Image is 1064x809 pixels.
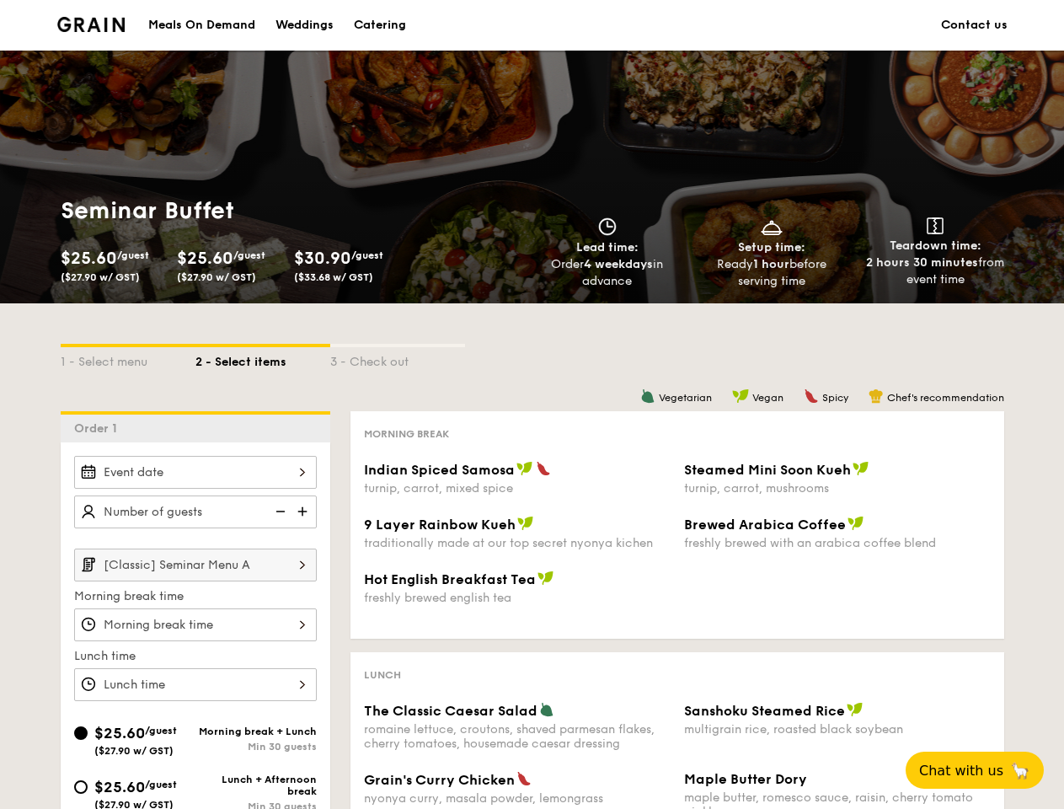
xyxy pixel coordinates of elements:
[364,669,401,681] span: Lunch
[684,703,845,719] span: Sanshoku Steamed Rice
[684,517,846,533] span: Brewed Arabica Coffee
[364,517,516,533] span: 9 Layer Rainbow Kueh
[684,481,991,496] div: turnip, carrot, mushrooms
[117,249,149,261] span: /guest
[576,240,639,254] span: Lead time:
[74,648,317,665] label: Lunch time
[177,249,233,269] span: $25.60
[364,703,537,719] span: The Classic Caesar Salad
[74,608,317,641] input: Morning break time
[532,256,683,290] div: Order in advance
[74,588,317,605] label: Morning break time
[537,571,554,586] img: icon-vegan.f8ff3823.svg
[195,347,330,371] div: 2 - Select items
[364,571,536,587] span: Hot English Breakfast Tea
[74,726,88,740] input: $25.60/guest($27.90 w/ GST)Morning break + LunchMin 30 guests
[195,741,317,753] div: Min 30 guests
[61,271,140,283] span: ($27.90 w/ GST)
[738,240,805,254] span: Setup time:
[684,536,991,550] div: freshly brewed with an arabica coffee blend
[288,549,317,581] img: icon-chevron-right.3c0dfbd6.svg
[887,392,1004,404] span: Chef's recommendation
[57,17,126,32] img: Grain
[732,388,749,404] img: icon-vegan.f8ff3823.svg
[906,752,1044,789] button: Chat with us🦙
[294,249,351,269] span: $30.90
[364,481,671,496] div: turnip, carrot, mixed spice
[74,780,88,794] input: $25.60/guest($27.90 w/ GST)Lunch + Afternoon breakMin 30 guests
[74,668,317,701] input: Lunch time
[927,217,944,234] img: icon-teardown.65201eee.svg
[364,591,671,605] div: freshly brewed english tea
[364,791,671,806] div: nyonya curry, masala powder, lemongrass
[195,726,317,737] div: Morning break + Lunch
[61,347,195,371] div: 1 - Select menu
[822,392,848,404] span: Spicy
[584,257,653,271] strong: 4 weekdays
[61,196,398,226] h1: Seminar Buffet
[364,462,515,478] span: Indian Spiced Samosa
[94,778,145,796] span: $25.60
[291,496,317,528] img: icon-add.58712e84.svg
[640,388,655,404] img: icon-vegetarian.fe4039eb.svg
[659,392,712,404] span: Vegetarian
[847,516,864,531] img: icon-vegan.f8ff3823.svg
[330,347,465,371] div: 3 - Check out
[684,771,807,787] span: Maple Butter Dory
[869,388,884,404] img: icon-chef-hat.a58ddaea.svg
[177,271,256,283] span: ($27.90 w/ GST)
[74,496,317,528] input: Number of guests
[61,249,117,269] span: $25.60
[595,217,620,236] img: icon-clock.2db775ea.svg
[351,249,383,261] span: /guest
[517,516,534,531] img: icon-vegan.f8ff3823.svg
[684,462,851,478] span: Steamed Mini Soon Kueh
[753,257,789,271] strong: 1 hour
[94,745,174,757] span: ($27.90 w/ GST)
[696,256,847,290] div: Ready before serving time
[364,428,449,440] span: Morning break
[684,722,991,737] div: multigrain rice, roasted black soybean
[145,725,177,737] span: /guest
[866,255,978,270] strong: 2 hours 30 minutes
[860,254,1011,288] div: from event time
[57,17,126,32] a: Logotype
[919,763,1003,779] span: Chat with us
[853,461,869,476] img: icon-vegan.f8ff3823.svg
[74,456,317,489] input: Event date
[516,461,533,476] img: icon-vegan.f8ff3823.svg
[759,217,784,236] img: icon-dish.430c3a2e.svg
[364,536,671,550] div: traditionally made at our top secret nyonya kichen
[539,702,554,717] img: icon-vegetarian.fe4039eb.svg
[804,388,819,404] img: icon-spicy.37a8142b.svg
[847,702,863,717] img: icon-vegan.f8ff3823.svg
[536,461,551,476] img: icon-spicy.37a8142b.svg
[890,238,981,253] span: Teardown time:
[752,392,783,404] span: Vegan
[74,421,124,436] span: Order 1
[195,774,317,797] div: Lunch + Afternoon break
[364,772,515,788] span: Grain's Curry Chicken
[516,771,532,786] img: icon-spicy.37a8142b.svg
[145,779,177,790] span: /guest
[266,496,291,528] img: icon-reduce.1d2dbef1.svg
[94,724,145,742] span: $25.60
[364,722,671,751] div: romaine lettuce, croutons, shaved parmesan flakes, cherry tomatoes, housemade caesar dressing
[294,271,373,283] span: ($33.68 w/ GST)
[233,249,265,261] span: /guest
[1010,761,1030,780] span: 🦙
